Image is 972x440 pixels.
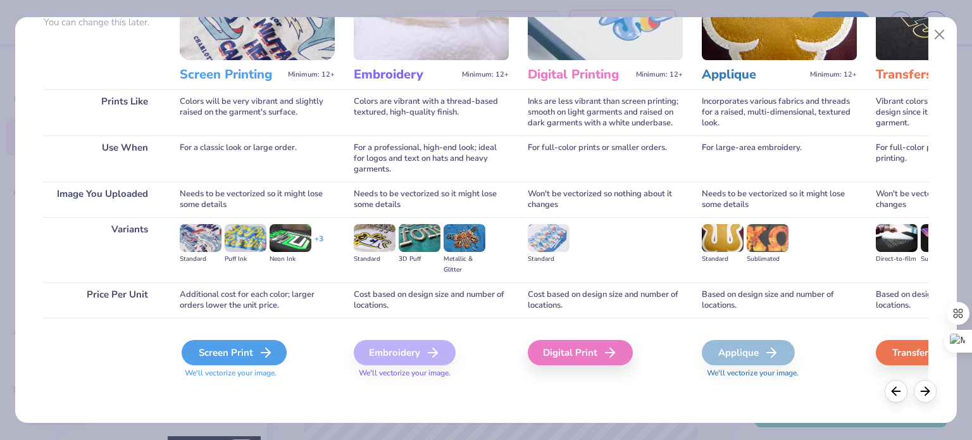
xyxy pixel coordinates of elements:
[180,368,335,379] span: We'll vectorize your image.
[44,282,161,318] div: Price Per Unit
[702,182,857,217] div: Needs to be vectorized so it might lose some details
[876,254,918,265] div: Direct-to-film
[702,368,857,379] span: We'll vectorize your image.
[702,224,744,252] img: Standard
[354,282,509,318] div: Cost based on design size and number of locations.
[876,224,918,252] img: Direct-to-film
[528,135,683,182] div: For full-color prints or smaller orders.
[528,282,683,318] div: Cost based on design size and number of locations.
[180,182,335,217] div: Needs to be vectorized so it might lose some details
[702,282,857,318] div: Based on design size and number of locations.
[180,254,221,265] div: Standard
[399,224,440,252] img: 3D Puff
[44,182,161,217] div: Image You Uploaded
[180,66,283,83] h3: Screen Printing
[225,254,266,265] div: Puff Ink
[354,135,509,182] div: For a professional, high-end look; ideal for logos and text on hats and heavy garments.
[702,135,857,182] div: For large-area embroidery.
[180,282,335,318] div: Additional cost for each color; larger orders lower the unit price.
[354,224,396,252] img: Standard
[315,234,323,255] div: + 3
[921,254,963,265] div: Supacolor
[288,70,335,79] span: Minimum: 12+
[747,254,788,265] div: Sublimated
[399,254,440,265] div: 3D Puff
[182,340,287,365] div: Screen Print
[528,66,631,83] h3: Digital Printing
[354,66,457,83] h3: Embroidery
[444,224,485,252] img: Metallic & Glitter
[702,66,805,83] h3: Applique
[528,224,570,252] img: Standard
[354,254,396,265] div: Standard
[270,254,311,265] div: Neon Ink
[44,89,161,135] div: Prints Like
[444,254,485,275] div: Metallic & Glitter
[180,135,335,182] div: For a classic look or large order.
[921,224,963,252] img: Supacolor
[528,254,570,265] div: Standard
[528,89,683,135] div: Inks are less vibrant than screen printing; smooth on light garments and raised on dark garments ...
[747,224,788,252] img: Sublimated
[354,368,509,379] span: We'll vectorize your image.
[876,340,969,365] div: Transfers
[702,254,744,265] div: Standard
[180,224,221,252] img: Standard
[702,340,795,365] div: Applique
[354,89,509,135] div: Colors are vibrant with a thread-based textured, high-quality finish.
[44,135,161,182] div: Use When
[354,182,509,217] div: Needs to be vectorized so it might lose some details
[44,17,161,28] p: You can change this later.
[702,89,857,135] div: Incorporates various fabrics and threads for a raised, multi-dimensional, textured look.
[462,70,509,79] span: Minimum: 12+
[225,224,266,252] img: Puff Ink
[636,70,683,79] span: Minimum: 12+
[528,340,633,365] div: Digital Print
[44,217,161,282] div: Variants
[270,224,311,252] img: Neon Ink
[180,89,335,135] div: Colors will be very vibrant and slightly raised on the garment's surface.
[528,182,683,217] div: Won't be vectorized so nothing about it changes
[354,340,456,365] div: Embroidery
